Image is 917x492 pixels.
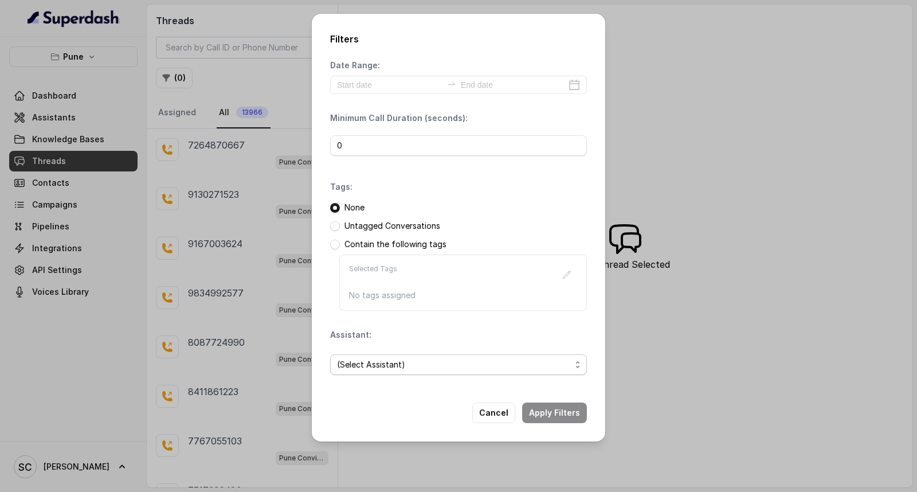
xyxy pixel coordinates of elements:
p: None [344,202,365,213]
button: Cancel [472,403,515,423]
p: Tags: [330,181,352,193]
h2: Filters [330,32,587,46]
p: No tags assigned [349,290,577,301]
p: Minimum Call Duration (seconds): [330,112,468,124]
input: End date [461,79,566,91]
span: swap-right [447,79,456,88]
span: (Select Assistant) [337,358,571,372]
input: Start date [337,79,442,91]
button: Apply Filters [522,403,587,423]
p: Untagged Conversations [344,220,440,232]
p: Contain the following tags [344,239,446,250]
p: Selected Tags [349,264,397,285]
p: Date Range: [330,60,380,71]
p: Assistant: [330,329,371,341]
button: (Select Assistant) [330,354,587,375]
span: to [447,79,456,88]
